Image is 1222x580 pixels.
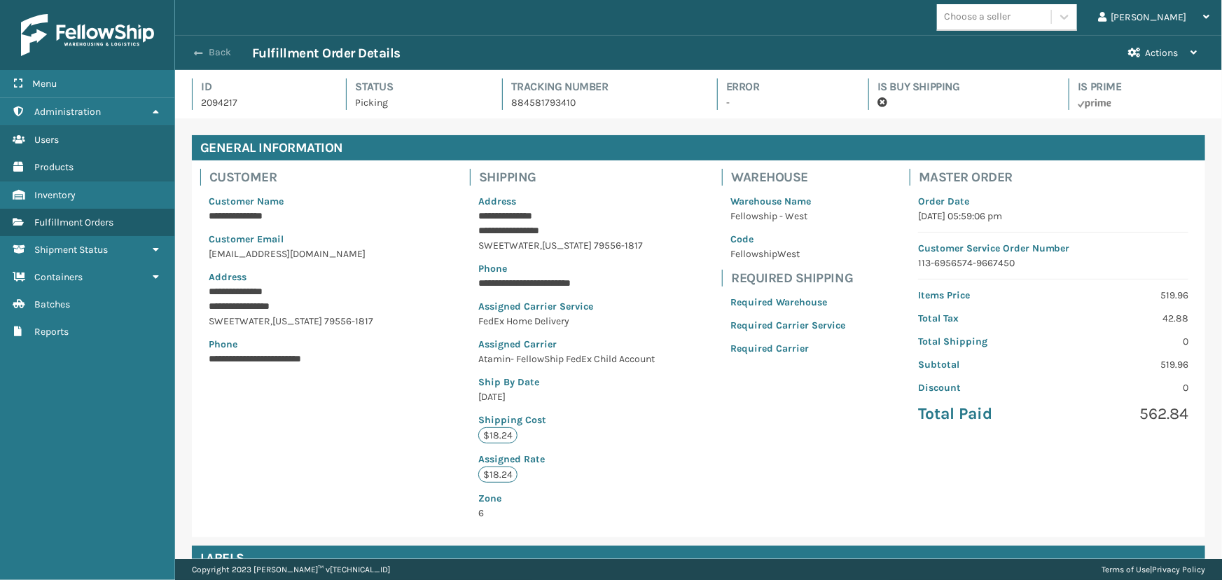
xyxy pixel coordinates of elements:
p: Code [730,232,845,247]
span: 6 [478,491,658,519]
p: $18.24 [478,427,518,443]
p: Shipping Cost [478,413,658,427]
p: FellowshipWest [730,247,845,261]
h4: Id [201,78,321,95]
h4: Error [726,78,843,95]
div: | [1102,559,1205,580]
p: 42.88 [1062,311,1188,326]
span: Reports [34,326,69,338]
p: 562.84 [1062,403,1188,424]
a: Terms of Use [1102,565,1150,574]
span: Address [209,271,247,283]
p: Required Carrier Service [730,318,845,333]
span: Batches [34,298,70,310]
p: 113-6956574-9667450 [918,256,1188,270]
h4: Master Order [919,169,1197,186]
p: Customer Name [209,194,405,209]
p: 884581793410 [511,95,692,110]
h4: Shipping [479,169,667,186]
p: [EMAIL_ADDRESS][DOMAIN_NAME] [209,247,405,261]
h4: Tracking Number [511,78,692,95]
h4: Required Shipping [731,270,854,286]
p: 519.96 [1062,357,1188,372]
p: Ship By Date [478,375,658,389]
p: Items Price [918,288,1045,303]
p: Customer Service Order Number [918,241,1188,256]
span: 79556-1817 [594,240,643,251]
p: FedEx Home Delivery [478,314,658,329]
h4: Status [355,78,477,95]
p: Copyright 2023 [PERSON_NAME]™ v [TECHNICAL_ID] [192,559,390,580]
p: Subtotal [918,357,1045,372]
p: Required Carrier [730,341,845,356]
p: Warehouse Name [730,194,845,209]
p: Required Warehouse [730,295,845,310]
span: Inventory [34,189,76,201]
p: 0 [1062,334,1188,349]
button: Back [188,46,252,59]
span: [US_STATE] [542,240,592,251]
h4: Is Buy Shipping [877,78,1043,95]
span: [US_STATE] [272,315,322,327]
span: , [270,315,272,327]
p: Phone [478,261,658,276]
h4: Labels [192,546,1205,571]
h4: Customer [209,169,414,186]
p: $18.24 [478,467,518,483]
p: Assigned Rate [478,452,658,467]
span: 79556-1817 [324,315,373,327]
button: Actions [1116,36,1209,70]
div: Choose a seller [944,10,1011,25]
span: Menu [32,78,57,90]
p: Order Date [918,194,1188,209]
span: SWEETWATER [209,315,270,327]
p: Fellowship - West [730,209,845,223]
span: Administration [34,106,101,118]
h4: Warehouse [731,169,854,186]
span: Users [34,134,59,146]
p: Discount [918,380,1045,395]
p: Total Shipping [918,334,1045,349]
p: Zone [478,491,658,506]
p: Picking [355,95,477,110]
p: Total Tax [918,311,1045,326]
p: [DATE] [478,389,658,404]
span: , [540,240,542,251]
span: Products [34,161,74,173]
a: Privacy Policy [1152,565,1205,574]
p: Atamin- FellowShip FedEx Child Account [478,352,658,366]
h3: Fulfillment Order Details [252,45,401,62]
p: - [726,95,843,110]
span: Address [478,195,516,207]
span: Shipment Status [34,244,108,256]
img: logo [21,14,154,56]
p: Assigned Carrier [478,337,658,352]
p: Customer Email [209,232,405,247]
span: Fulfillment Orders [34,216,113,228]
p: [DATE] 05:59:06 pm [918,209,1188,223]
h4: Is Prime [1078,78,1205,95]
p: 0 [1062,380,1188,395]
h4: General Information [192,135,1205,160]
span: Actions [1145,47,1178,59]
span: SWEETWATER [478,240,540,251]
p: 519.96 [1062,288,1188,303]
span: Containers [34,271,83,283]
p: Assigned Carrier Service [478,299,658,314]
p: Total Paid [918,403,1045,424]
p: Phone [209,337,405,352]
p: 2094217 [201,95,321,110]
